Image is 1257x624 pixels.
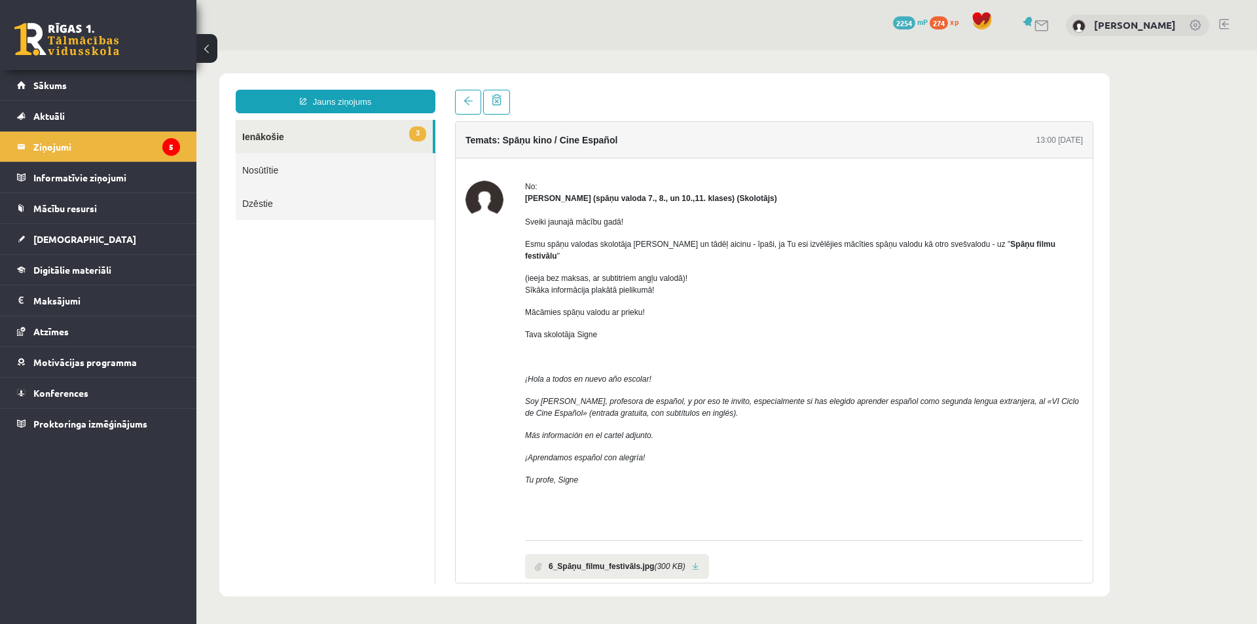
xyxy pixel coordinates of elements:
[17,255,180,285] a: Digitālie materiāli
[33,202,97,214] span: Mācību resursi
[840,84,886,96] div: 13:00 [DATE]
[17,224,180,254] a: [DEMOGRAPHIC_DATA]
[17,378,180,408] a: Konferences
[352,510,458,522] b: 6_Spāņu_filmu_festivāls.jpg
[930,16,965,27] a: 274 xp
[893,16,928,27] a: 2254 mP
[1094,18,1176,31] a: [PERSON_NAME]
[39,39,239,63] a: Jauns ziņojums
[269,130,307,168] img: Signe Sirmā (spāņu valoda 7., 8., un 10.,11. klases)
[950,16,958,27] span: xp
[14,23,119,56] a: Rīgas 1. Tālmācības vidusskola
[33,264,111,276] span: Digitālie materiāli
[33,418,147,430] span: Proktoringa izmēģinājums
[17,316,180,346] a: Atzīmes
[162,138,180,156] i: 5
[329,346,883,367] span: Soy [PERSON_NAME], profesora de español, y por eso te invito, especialmente si has elegido aprend...
[33,110,65,122] span: Aktuāli
[17,132,180,162] a: Ziņojumi5
[33,387,88,399] span: Konferences
[329,380,457,390] span: Más información en el cartel adjunto.
[17,193,180,223] a: Mācību resursi
[329,143,581,153] strong: [PERSON_NAME] (spāņu valoda 7., 8., un 10.,11. klases) (Skolotājs)
[33,162,180,193] legend: Informatīvie ziņojumi
[930,16,948,29] span: 274
[17,70,180,100] a: Sākums
[33,285,180,316] legend: Maksājumi
[17,162,180,193] a: Informatīvie ziņojumi
[17,285,180,316] a: Maksājumi
[33,79,67,91] span: Sākums
[1072,20,1085,33] img: Timurs Gorodņičevs
[17,101,180,131] a: Aktuāli
[329,223,491,244] span: (ieeja bez maksas, ar subtitriem angļu valodā)! Sīkāka informācija plakātā pielikumā!
[33,356,137,368] span: Motivācijas programma
[458,510,488,522] i: (300 KB)
[329,425,382,434] span: Tu profe, Signe
[917,16,928,27] span: mP
[329,403,448,412] span: ¡Aprendamos español con alegría!
[33,233,136,245] span: [DEMOGRAPHIC_DATA]
[893,16,915,29] span: 2254
[213,76,230,91] span: 3
[33,325,69,337] span: Atzīmes
[33,132,180,162] legend: Ziņojumi
[329,189,859,210] span: Esmu spāņu valodas skolotāja [PERSON_NAME] un tādēļ aicinu - īpaši, ja Tu esi izvēlējies mācīties...
[17,409,180,439] a: Proktoringa izmēģinājums
[17,347,180,377] a: Motivācijas programma
[329,257,448,266] span: Mācāmies spāņu valodu ar prieku!
[329,167,427,176] span: Sveiki jaunajā mācību gadā!
[329,280,401,289] span: Tava skolotāja Signe
[39,69,236,103] a: 3Ienākošie
[329,324,455,333] span: ¡Hola a todos en nuevo año escolar!
[39,103,238,136] a: Nosūtītie
[39,136,238,170] a: Dzēstie
[329,130,886,142] div: No:
[269,84,421,95] h4: Temats: Spāņu kino / Cine Español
